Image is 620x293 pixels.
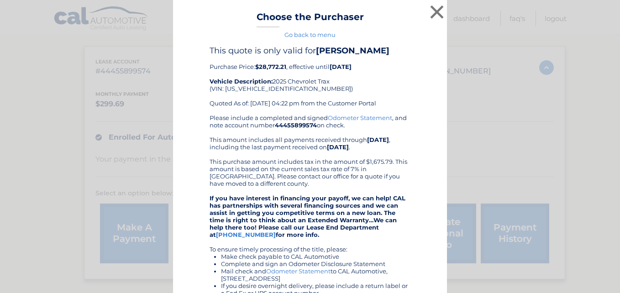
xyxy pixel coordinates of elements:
[216,231,276,238] a: [PHONE_NUMBER]
[257,11,364,27] h3: Choose the Purchaser
[210,194,405,238] strong: If you have interest in financing your payoff, we can help! CAL has partnerships with several fin...
[327,143,349,151] b: [DATE]
[210,78,273,85] strong: Vehicle Description:
[328,114,392,121] a: Odometer Statement
[367,136,389,143] b: [DATE]
[221,253,410,260] li: Make check payable to CAL Automotive
[210,46,410,114] div: Purchase Price: , effective until 2025 Chevrolet Trax (VIN: [US_VEHICLE_IDENTIFICATION_NUMBER]) Q...
[275,121,317,129] b: 44455899574
[210,46,410,56] h4: This quote is only valid for
[316,46,389,56] b: [PERSON_NAME]
[428,3,446,21] button: ×
[284,31,336,38] a: Go back to menu
[330,63,352,70] b: [DATE]
[266,267,331,275] a: Odometer Statement
[255,63,286,70] b: $28,772.21
[221,260,410,267] li: Complete and sign an Odometer Disclosure Statement
[221,267,410,282] li: Mail check and to CAL Automotive, [STREET_ADDRESS]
